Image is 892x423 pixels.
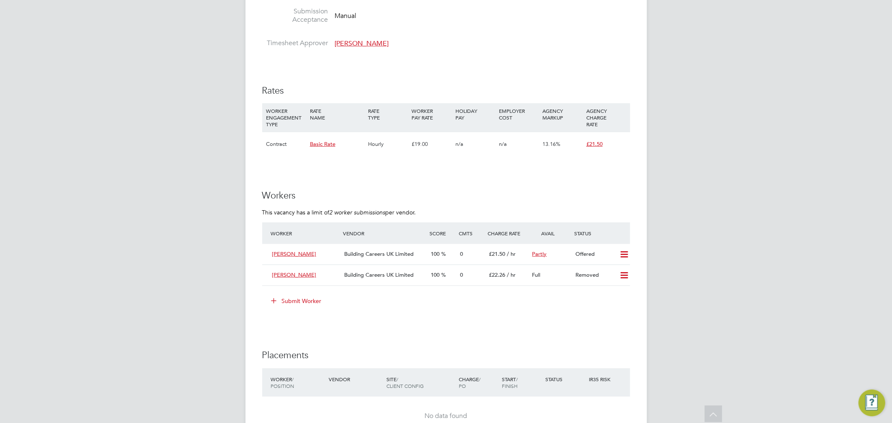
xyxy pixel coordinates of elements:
span: Manual [335,12,357,20]
div: Status [543,372,587,387]
div: RATE NAME [308,103,366,125]
span: n/a [499,140,507,148]
span: £22.26 [489,271,505,278]
span: / Client Config [386,376,424,389]
div: Cmts [457,226,486,241]
div: WORKER PAY RATE [409,103,453,125]
div: Vendor [327,372,384,387]
span: [PERSON_NAME] [272,250,317,257]
h3: Rates [262,85,630,97]
span: Full [532,271,541,278]
label: Timesheet Approver [262,39,328,48]
div: £19.00 [409,132,453,156]
div: Vendor [341,226,427,241]
div: Charge [457,372,500,393]
div: Charge Rate [486,226,529,241]
div: IR35 Risk [587,372,616,387]
div: Avail [529,226,573,241]
label: Submission Acceptance [262,7,328,25]
span: Partly [532,250,547,257]
div: AGENCY CHARGE RATE [584,103,628,132]
div: Hourly [366,132,409,156]
div: WORKER ENGAGEMENT TYPE [264,103,308,132]
div: No data found [271,412,622,420]
span: 100 [431,271,440,278]
span: / hr [507,250,516,257]
div: Score [428,226,457,241]
h3: Placements [262,349,630,362]
div: RATE TYPE [366,103,409,125]
button: Engage Resource Center [859,390,885,416]
div: AGENCY MARKUP [541,103,584,125]
div: Worker [269,372,327,393]
div: Offered [572,247,616,261]
div: Status [572,226,630,241]
span: £21.50 [489,250,505,257]
span: [PERSON_NAME] [335,39,389,48]
div: Removed [572,268,616,282]
span: £21.50 [586,140,603,148]
span: / PO [459,376,481,389]
span: Basic Rate [310,140,335,148]
span: 100 [431,250,440,257]
span: / Finish [502,376,518,389]
span: / Position [271,376,294,389]
p: This vacancy has a limit of per vendor. [262,209,630,216]
span: Building Careers UK Limited [344,250,414,257]
em: 2 worker submissions [330,209,386,216]
div: HOLIDAY PAY [453,103,497,125]
span: / hr [507,271,516,278]
button: Submit Worker [266,294,328,308]
span: Building Careers UK Limited [344,271,414,278]
div: Site [384,372,457,393]
span: 13.16% [543,140,561,148]
div: Worker [269,226,341,241]
span: 0 [460,250,463,257]
span: n/a [455,140,463,148]
span: 0 [460,271,463,278]
div: Start [500,372,543,393]
div: EMPLOYER COST [497,103,540,125]
h3: Workers [262,190,630,202]
div: Contract [264,132,308,156]
span: [PERSON_NAME] [272,271,317,278]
